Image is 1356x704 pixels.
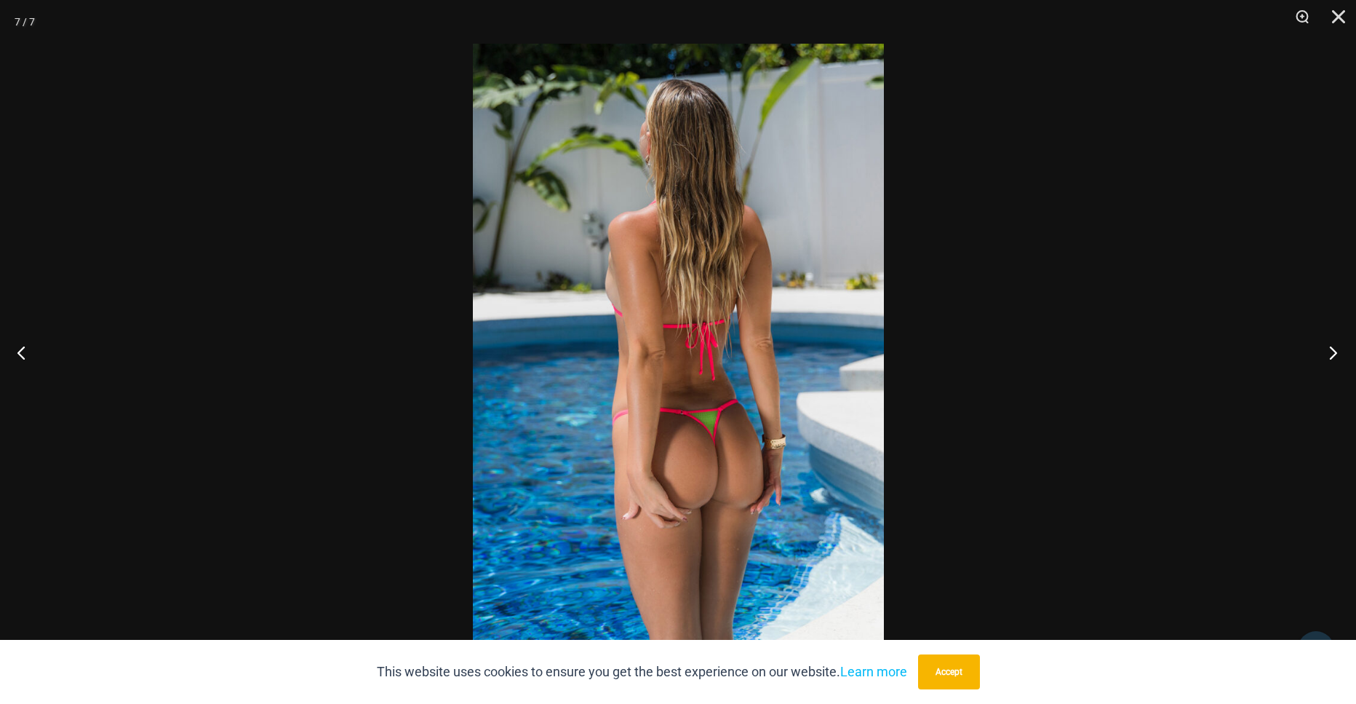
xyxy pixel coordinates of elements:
[377,661,907,683] p: This website uses cookies to ensure you get the best experience on our website.
[473,44,884,660] img: Micro Mesh Lime Crush 312 Tri Top 456 Micro 04
[840,664,907,679] a: Learn more
[1301,316,1356,389] button: Next
[15,11,35,33] div: 7 / 7
[918,654,980,689] button: Accept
